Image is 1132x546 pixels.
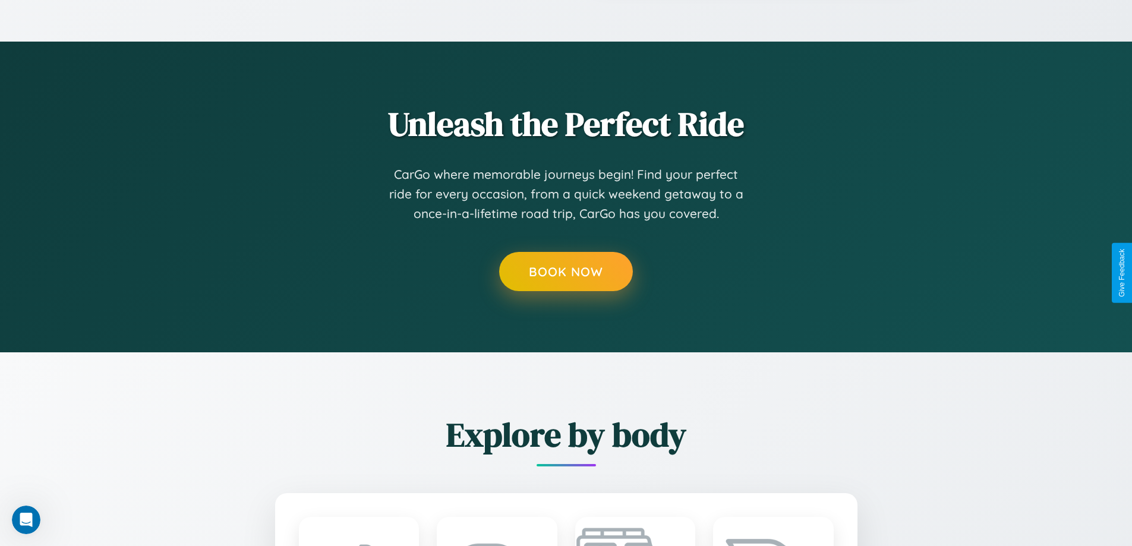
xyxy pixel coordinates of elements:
[210,101,923,147] h2: Unleash the Perfect Ride
[210,412,923,457] h2: Explore by body
[499,252,633,291] button: Book Now
[1118,249,1126,297] div: Give Feedback
[388,165,745,224] p: CarGo where memorable journeys begin! Find your perfect ride for every occasion, from a quick wee...
[12,506,40,534] iframe: Intercom live chat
